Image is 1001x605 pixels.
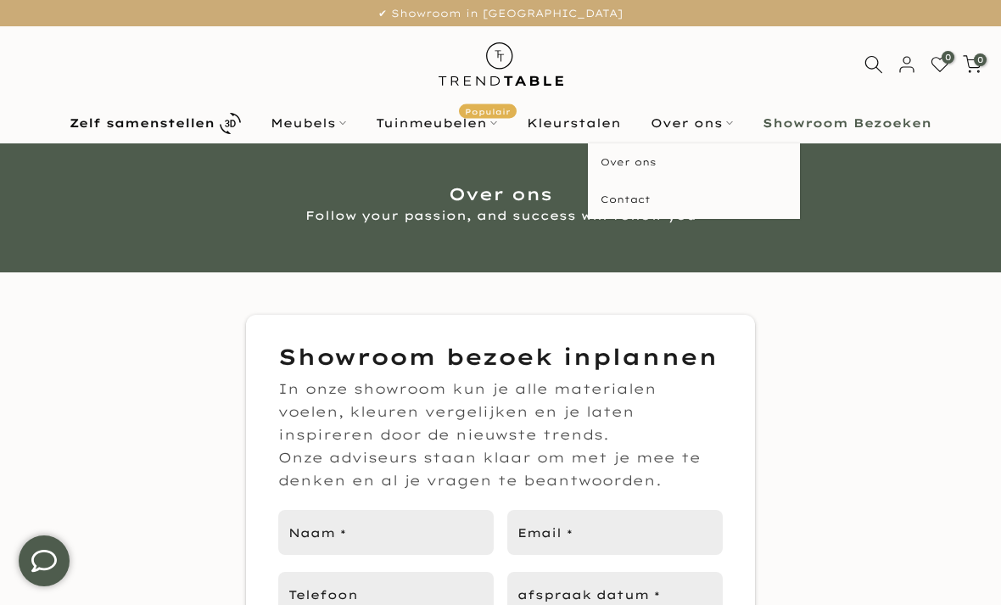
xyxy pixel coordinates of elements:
[931,55,949,74] a: 0
[361,113,512,133] a: TuinmeubelenPopulair
[256,113,361,133] a: Meubels
[963,55,981,74] a: 0
[55,109,256,138] a: Zelf samenstellen
[278,378,723,447] p: In onze showroom kun je alle materialen voelen, kleuren vergelijken en je laten inspireren door d...
[588,181,800,219] a: Contact
[278,446,723,492] p: Onze adviseurs staan klaar om met je mee te denken en al je vragen te beantwoorden.
[427,26,575,102] img: trend-table
[748,113,947,133] a: Showroom Bezoeken
[459,104,517,119] span: Populair
[21,4,980,23] p: ✔ Showroom in [GEOGRAPHIC_DATA]
[182,205,819,226] p: Follow your passion, and success will follow you
[70,117,215,129] b: Zelf samenstellen
[278,340,723,373] h3: Showroom bezoek inplannen
[2,518,87,603] iframe: toggle-frame
[588,143,800,182] a: Over ons
[13,186,988,203] h1: Over ons
[974,53,987,66] span: 0
[763,117,931,129] b: Showroom Bezoeken
[636,113,748,133] a: Over ons
[512,113,636,133] a: Kleurstalen
[942,51,954,64] span: 0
